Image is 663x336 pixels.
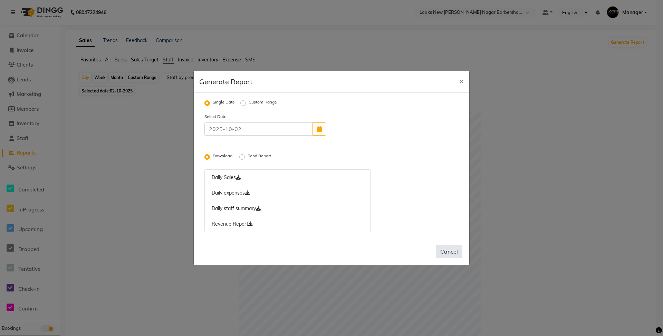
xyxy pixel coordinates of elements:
[248,153,272,161] label: Send Report
[204,216,371,232] a: Revenue Report
[453,71,469,90] button: Close
[199,113,266,120] label: Select Date
[249,99,277,107] label: Custom Range
[199,77,252,87] h5: Generate Report
[204,201,371,217] a: Daily staff summary
[436,245,462,258] button: Cancel
[204,185,371,201] a: Daily expenses
[204,169,371,186] a: Daily Sales
[213,153,234,161] label: Download
[213,99,235,107] label: Single Date
[459,76,464,86] span: ×
[204,122,313,136] input: 2025-10-02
